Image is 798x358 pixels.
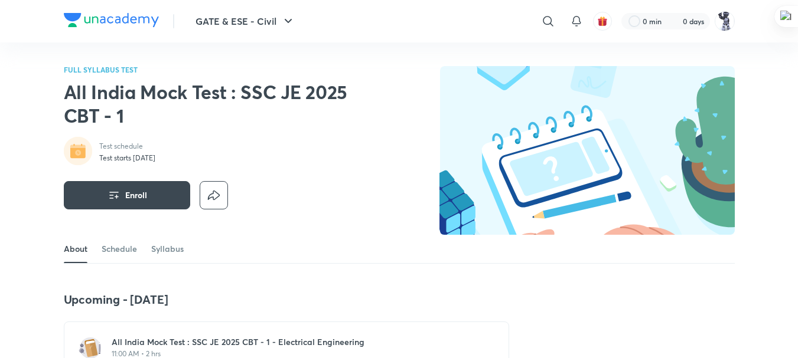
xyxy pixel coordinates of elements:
p: Test schedule [99,142,155,151]
a: Schedule [102,235,137,263]
h2: All India Mock Test : SSC JE 2025 CBT - 1 [64,80,366,127]
h4: Upcoming - [DATE] [64,292,509,307]
span: Enroll [125,189,147,201]
p: Test starts [DATE] [99,153,155,163]
img: streak [669,15,680,27]
a: Syllabus [151,235,184,263]
img: avatar [597,16,608,27]
button: avatar [593,12,612,31]
img: Company Logo [64,13,159,27]
button: Enroll [64,181,190,209]
p: FULL SYLLABUS TEST [64,66,366,73]
a: About [64,235,87,263]
img: Shailendra Kumar [715,11,735,31]
a: Company Logo [64,13,159,30]
h6: All India Mock Test : SSC JE 2025 CBT - 1 - Electrical Engineering [112,336,475,348]
button: GATE & ESE - Civil [188,9,302,33]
